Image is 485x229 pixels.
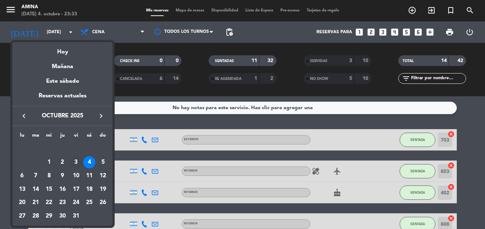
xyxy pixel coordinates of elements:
button: keyboard_arrow_left [17,111,30,121]
div: 8 [43,170,55,182]
td: 30 de octubre de 2025 [56,209,69,223]
div: Este sábado [12,71,112,91]
div: 14 [30,183,42,195]
th: sábado [83,131,96,142]
th: lunes [15,131,29,142]
div: 26 [97,197,109,209]
div: 9 [56,170,69,182]
div: 4 [83,156,95,168]
div: 18 [83,183,95,195]
td: 22 de octubre de 2025 [42,196,56,210]
div: 30 [56,210,69,222]
td: 16 de octubre de 2025 [56,183,69,196]
td: 17 de octubre de 2025 [69,183,83,196]
div: Hoy [12,42,112,57]
button: keyboard_arrow_right [95,111,107,121]
td: 10 de octubre de 2025 [69,169,83,183]
div: 3 [70,156,82,168]
div: 24 [70,197,82,209]
div: 13 [16,183,28,195]
div: 20 [16,197,28,209]
div: 1 [43,156,55,168]
div: 10 [70,170,82,182]
td: 28 de octubre de 2025 [29,209,42,223]
td: 27 de octubre de 2025 [15,209,29,223]
td: 7 de octubre de 2025 [29,169,42,183]
span: octubre 2025 [30,111,95,121]
div: 5 [97,156,109,168]
th: viernes [69,131,83,142]
td: 12 de octubre de 2025 [96,169,110,183]
div: 15 [43,183,55,195]
th: jueves [56,131,69,142]
td: 26 de octubre de 2025 [96,196,110,210]
div: 7 [30,170,42,182]
td: 14 de octubre de 2025 [29,183,42,196]
div: Mañana [12,57,112,71]
div: 19 [97,183,109,195]
th: martes [29,131,42,142]
td: 9 de octubre de 2025 [56,169,69,183]
td: 5 de octubre de 2025 [96,156,110,169]
div: 17 [70,183,82,195]
td: 25 de octubre de 2025 [83,196,96,210]
div: 31 [70,210,82,222]
td: 8 de octubre de 2025 [42,169,56,183]
div: 6 [16,170,28,182]
td: 11 de octubre de 2025 [83,169,96,183]
div: 12 [97,170,109,182]
td: 23 de octubre de 2025 [56,196,69,210]
td: 19 de octubre de 2025 [96,183,110,196]
td: 13 de octubre de 2025 [15,183,29,196]
td: 18 de octubre de 2025 [83,183,96,196]
td: 31 de octubre de 2025 [69,209,83,223]
div: 25 [83,197,95,209]
div: Reservas actuales [12,91,112,106]
div: 16 [56,183,69,195]
div: 27 [16,210,28,222]
div: 11 [83,170,95,182]
td: 1 de octubre de 2025 [42,156,56,169]
td: 20 de octubre de 2025 [15,196,29,210]
th: miércoles [42,131,56,142]
td: 15 de octubre de 2025 [42,183,56,196]
td: 6 de octubre de 2025 [15,169,29,183]
td: 2 de octubre de 2025 [56,156,69,169]
td: 24 de octubre de 2025 [69,196,83,210]
td: 29 de octubre de 2025 [42,209,56,223]
td: OCT. [15,142,110,156]
div: 2 [56,156,69,168]
div: 21 [30,197,42,209]
i: keyboard_arrow_right [97,112,105,120]
td: 4 de octubre de 2025 [83,156,96,169]
div: 28 [30,210,42,222]
div: 23 [56,197,69,209]
i: keyboard_arrow_left [20,112,28,120]
th: domingo [96,131,110,142]
td: 3 de octubre de 2025 [69,156,83,169]
div: 29 [43,210,55,222]
td: 21 de octubre de 2025 [29,196,42,210]
div: 22 [43,197,55,209]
